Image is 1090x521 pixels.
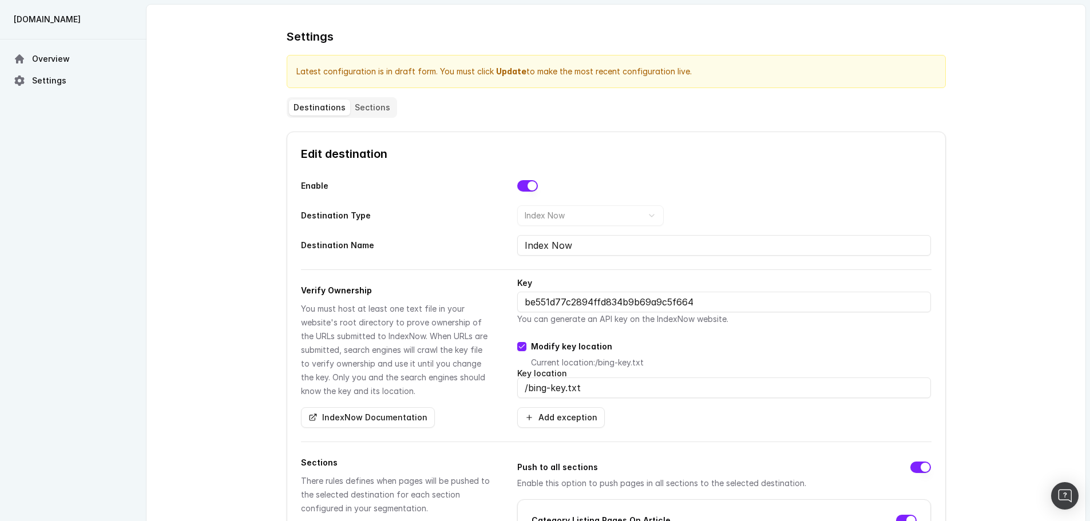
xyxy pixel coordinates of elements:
label: Key [517,279,931,292]
button: IndexNow Documentation [301,407,435,428]
p: Enable this option to push pages in all sections to the selected destination. [517,476,892,490]
strong: Update [496,66,526,76]
button: Sections [350,100,395,116]
h2: Sections [301,456,490,470]
div: Open Intercom Messenger [1051,482,1079,510]
button: Destinations [289,100,350,116]
label: Enable [301,176,490,196]
div: There rules defines when pages will be pushed to the selected destination for each section config... [301,474,490,515]
label: Key location [517,369,931,377]
h2: Verify Ownership [301,284,490,297]
button: Add exception [517,407,605,428]
h2: Edit destination [301,146,932,162]
button: [DOMAIN_NAME] [9,9,137,30]
label: Destination Type [301,205,490,226]
label: Modify key location [531,340,612,353]
div: You must host at least one text file in your website's root directory to prove ownership of the U... [301,302,490,398]
a: Settings [9,70,137,91]
div: Latest configuration is in draft form. You must click to make the most recent configuration live. [287,55,946,88]
label: Push to all sections [517,460,598,474]
label: Destination Name [301,235,490,256]
h1: Settings [287,27,334,46]
a: Overview [9,49,137,69]
p: Current location: /bing-key.txt [531,356,931,369]
p: You can generate an API key on the IndexNow website. [517,312,931,326]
